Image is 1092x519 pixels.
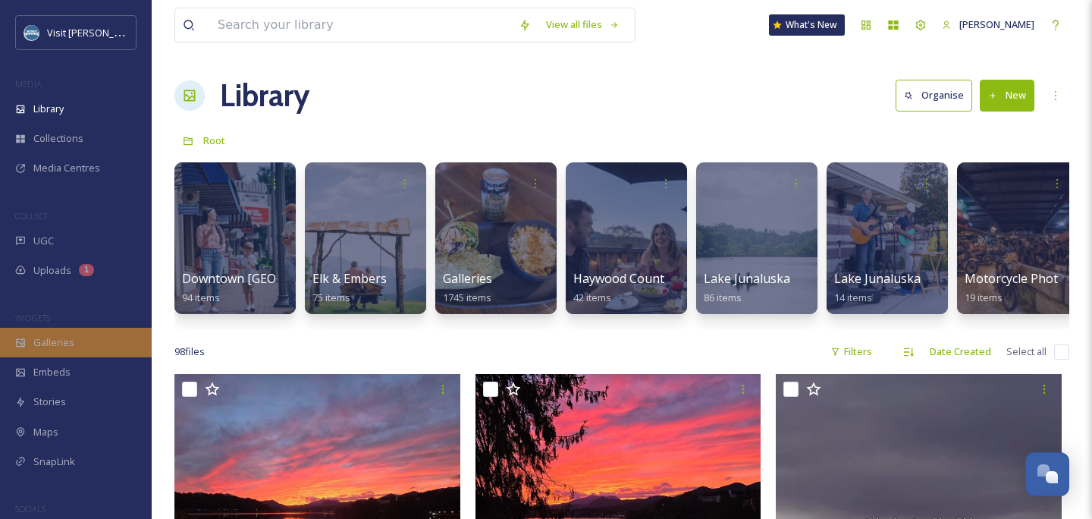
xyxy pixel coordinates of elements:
span: Embeds [33,365,71,379]
button: Organise [896,80,972,111]
span: 19 items [965,291,1003,304]
a: Haywood County - General42 items [573,272,726,304]
a: View all files [538,10,627,39]
span: WIDGETS [15,312,50,323]
img: images.png [24,25,39,40]
span: Lake Junaluska 4th [834,270,943,287]
span: SnapLink [33,455,75,469]
span: Uploads [33,263,71,278]
div: Date Created [922,337,999,366]
span: 94 items [182,291,220,304]
input: Search your library [210,8,511,42]
button: Open Chat [1025,452,1069,496]
a: Galleries1745 items [443,272,492,304]
a: Lake Junaluska86 items [704,272,790,304]
span: Media Centres [33,161,100,175]
span: 14 items [834,291,872,304]
span: 42 items [573,291,611,304]
span: 75 items [312,291,350,304]
a: What's New [769,14,845,36]
span: Visit [PERSON_NAME] [47,25,143,39]
a: Elk & Embers75 items [312,272,387,304]
a: Lake Junaluska 4th14 items [834,272,943,304]
a: Organise [896,80,980,111]
a: [PERSON_NAME] [934,10,1042,39]
span: Haywood County - General [573,270,726,287]
span: Stories [33,395,66,409]
div: Filters [823,337,880,366]
div: 1 [79,264,94,276]
span: Collections [33,131,83,146]
span: UGC [33,234,54,248]
span: Elk & Embers [312,270,387,287]
span: Select all [1006,344,1046,359]
span: Library [33,102,64,116]
span: [PERSON_NAME] [959,17,1034,31]
span: MEDIA [15,78,42,90]
span: COLLECT [15,210,48,222]
a: Downtown [GEOGRAPHIC_DATA]94 items [182,272,369,304]
a: Root [203,131,225,149]
span: Root [203,134,225,147]
span: 86 items [704,291,742,304]
span: 98 file s [174,344,205,359]
span: SOCIALS [15,503,45,514]
span: Galleries [443,270,492,287]
button: New [980,80,1034,111]
a: Library [220,73,309,118]
span: 1745 items [443,291,491,304]
span: Maps [33,425,58,439]
span: Lake Junaluska [704,270,790,287]
span: Galleries [33,335,74,350]
span: Downtown [GEOGRAPHIC_DATA] [182,270,369,287]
